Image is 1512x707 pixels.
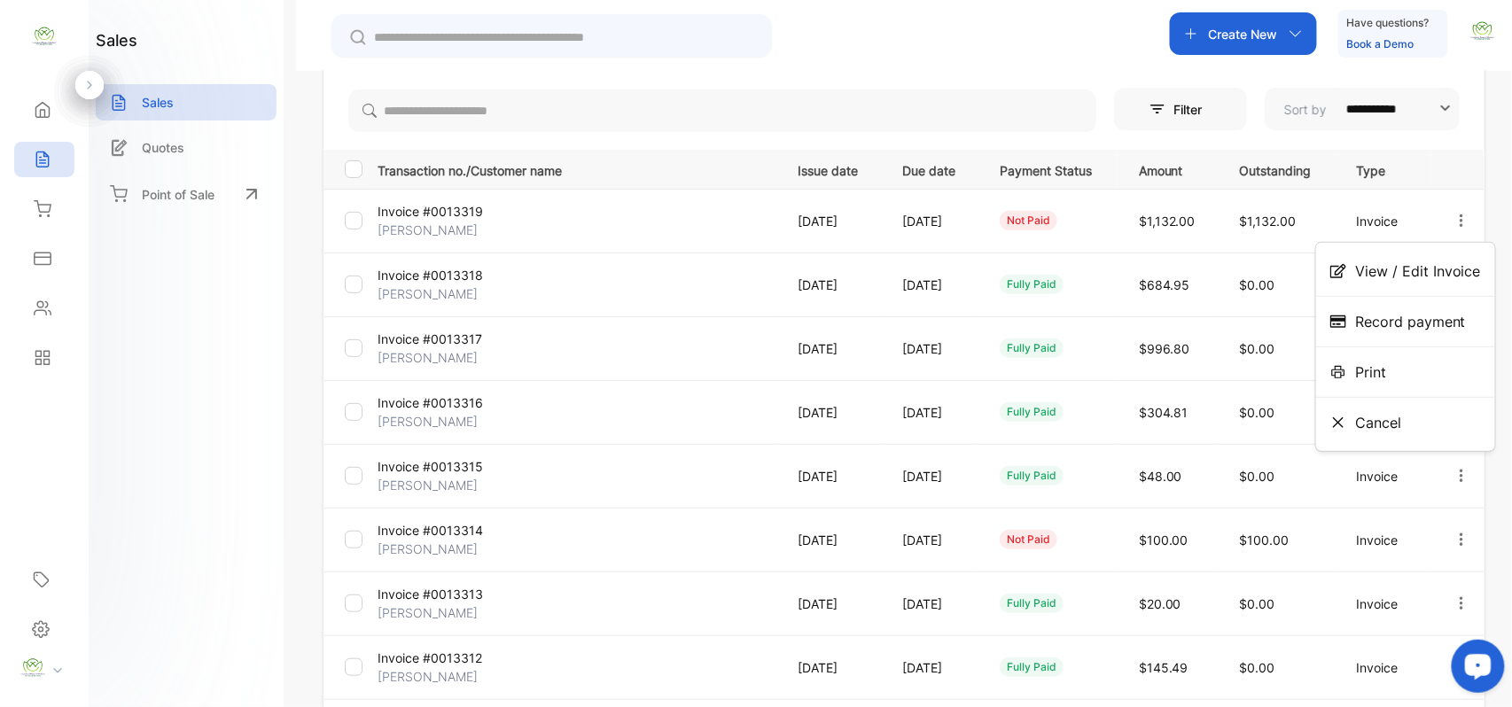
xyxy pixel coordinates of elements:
[96,129,277,166] a: Quotes
[1139,158,1204,180] p: Amount
[378,202,510,221] p: Invoice #0013319
[1139,660,1189,675] span: $145.49
[1469,18,1496,44] img: avatar
[1000,158,1103,180] p: Payment Status
[903,158,963,180] p: Due date
[1357,158,1416,180] p: Type
[799,403,867,422] p: [DATE]
[1139,214,1196,229] span: $1,132.00
[378,540,510,558] p: [PERSON_NAME]
[903,531,963,549] p: [DATE]
[1209,25,1278,43] p: Create New
[1357,212,1416,230] p: Invoice
[799,467,867,486] p: [DATE]
[378,603,510,622] p: [PERSON_NAME]
[1000,594,1064,613] div: fully paid
[799,212,867,230] p: [DATE]
[142,138,184,157] p: Quotes
[1469,12,1496,55] button: avatar
[1139,596,1181,611] span: $20.00
[1240,596,1275,611] span: $0.00
[1240,214,1297,229] span: $1,132.00
[1000,466,1064,486] div: fully paid
[1357,531,1416,549] p: Invoice
[1170,12,1317,55] button: Create New
[799,531,867,549] p: [DATE]
[1357,594,1416,613] p: Invoice
[1240,532,1290,548] span: $100.00
[96,28,137,52] h1: sales
[378,667,510,686] p: [PERSON_NAME]
[1000,657,1064,677] div: fully paid
[1357,467,1416,486] p: Invoice
[1240,277,1275,292] span: $0.00
[1357,658,1416,677] p: Invoice
[1240,158,1321,180] p: Outstanding
[378,412,510,431] p: [PERSON_NAME]
[378,284,510,303] p: [PERSON_NAME]
[903,276,963,294] p: [DATE]
[1355,311,1466,332] span: Record payment
[378,330,510,348] p: Invoice #0013317
[1355,260,1481,282] span: View / Edit Invoice
[378,521,510,540] p: Invoice #0013314
[378,393,510,412] p: Invoice #0013316
[378,649,510,667] p: Invoice #0013312
[1000,211,1057,230] div: not paid
[1347,14,1430,32] p: Have questions?
[1139,405,1189,420] span: $304.81
[1240,469,1275,484] span: $0.00
[799,594,867,613] p: [DATE]
[378,348,510,367] p: [PERSON_NAME]
[378,457,510,476] p: Invoice #0013315
[799,658,867,677] p: [DATE]
[1284,100,1327,119] p: Sort by
[1139,277,1190,292] span: $684.95
[799,276,867,294] p: [DATE]
[1355,361,1386,383] span: Print
[96,175,277,214] a: Point of Sale
[903,594,963,613] p: [DATE]
[903,212,963,230] p: [DATE]
[1000,530,1057,549] div: not paid
[1265,88,1460,130] button: Sort by
[142,185,214,204] p: Point of Sale
[19,655,46,681] img: profile
[903,403,963,422] p: [DATE]
[903,339,963,358] p: [DATE]
[31,23,58,50] img: logo
[1000,402,1064,422] div: fully paid
[1240,660,1275,675] span: $0.00
[96,84,277,120] a: Sales
[1139,341,1190,356] span: $996.80
[378,476,510,494] p: [PERSON_NAME]
[799,339,867,358] p: [DATE]
[799,158,867,180] p: Issue date
[378,585,510,603] p: Invoice #0013313
[1000,338,1064,358] div: fully paid
[378,158,776,180] p: Transaction no./Customer name
[1240,405,1275,420] span: $0.00
[1139,532,1189,548] span: $100.00
[1240,341,1275,356] span: $0.00
[903,658,963,677] p: [DATE]
[1438,633,1512,707] iframe: LiveChat chat widget
[142,93,174,112] p: Sales
[1000,275,1064,294] div: fully paid
[1139,469,1182,484] span: $48.00
[1355,412,1401,433] span: Cancel
[378,221,510,239] p: [PERSON_NAME]
[378,266,510,284] p: Invoice #0013318
[1347,37,1415,50] a: Book a Demo
[903,467,963,486] p: [DATE]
